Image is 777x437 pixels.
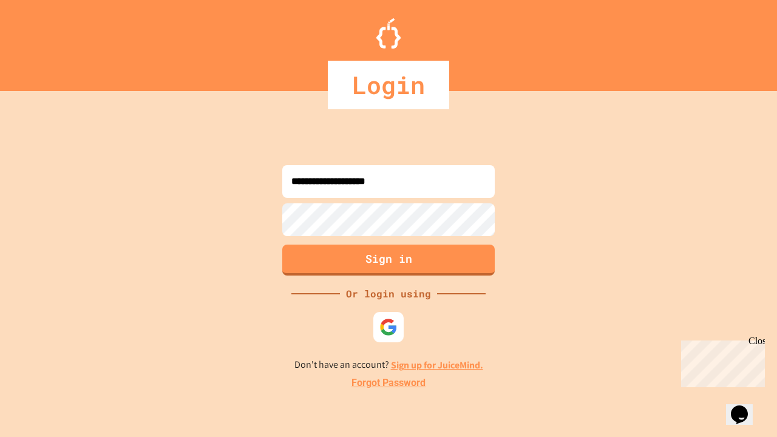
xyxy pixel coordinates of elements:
img: Logo.svg [376,18,401,49]
iframe: chat widget [676,336,765,387]
p: Don't have an account? [294,357,483,373]
img: google-icon.svg [379,318,398,336]
button: Sign in [282,245,495,276]
a: Sign up for JuiceMind. [391,359,483,371]
div: Chat with us now!Close [5,5,84,77]
a: Forgot Password [351,376,426,390]
iframe: chat widget [726,388,765,425]
div: Or login using [340,286,437,301]
div: Login [328,61,449,109]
